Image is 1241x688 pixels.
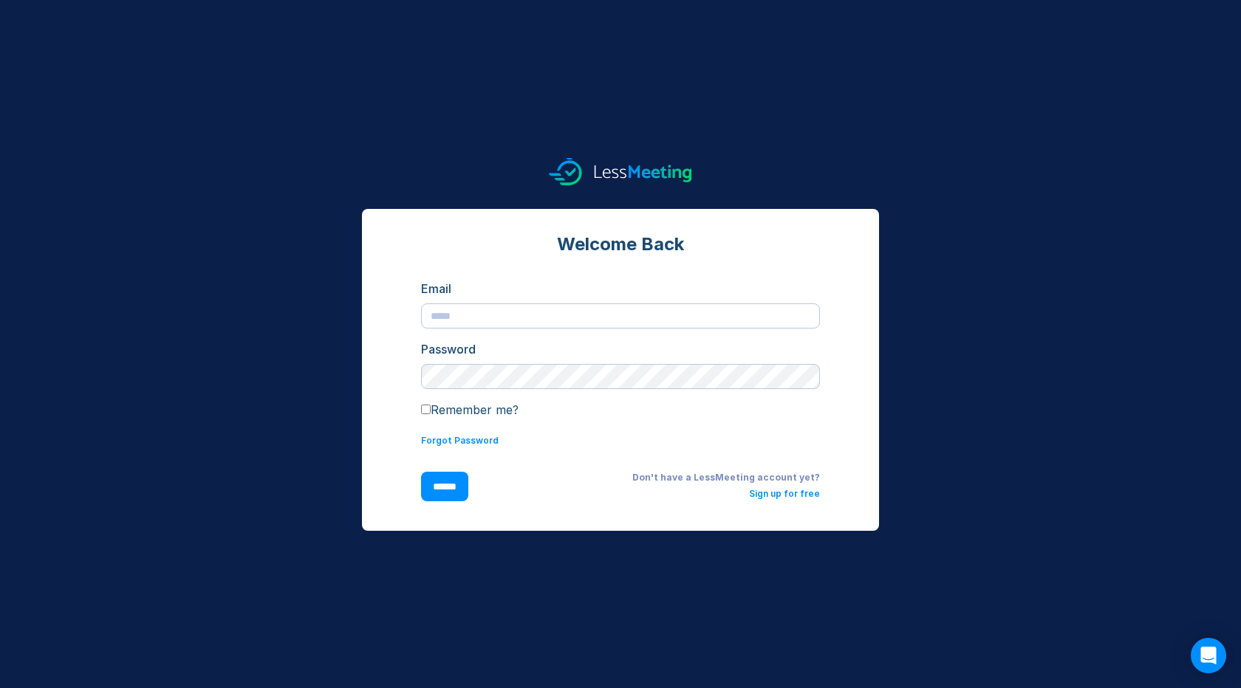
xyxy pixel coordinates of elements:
[421,405,431,414] input: Remember me?
[421,402,519,417] label: Remember me?
[421,280,820,297] div: Email
[1191,638,1226,673] div: Open Intercom Messenger
[749,488,820,499] a: Sign up for free
[492,472,820,484] div: Don't have a LessMeeting account yet?
[421,435,499,446] a: Forgot Password
[421,340,820,358] div: Password
[421,233,820,256] div: Welcome Back
[549,158,692,185] img: logo.svg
